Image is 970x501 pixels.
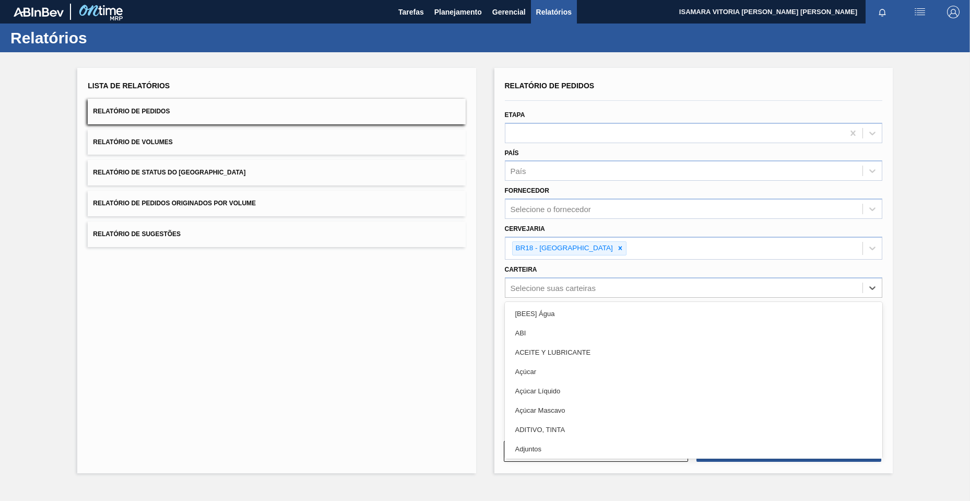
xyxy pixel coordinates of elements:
span: Lista de Relatórios [88,81,170,90]
div: Selecione suas carteiras [511,283,596,292]
div: ACEITE Y LUBRICANTE [505,343,882,362]
button: Limpar [504,441,689,462]
button: Relatório de Status do [GEOGRAPHIC_DATA] [88,160,465,185]
span: Relatório de Sugestões [93,230,181,238]
span: Gerencial [492,6,526,18]
label: País [505,149,519,157]
span: Relatório de Pedidos Originados por Volume [93,200,256,207]
button: Relatório de Pedidos Originados por Volume [88,191,465,216]
div: Selecione o fornecedor [511,205,591,214]
img: userActions [914,6,926,18]
img: TNhmsLtSVTkK8tSr43FrP2fwEKptu5GPRR3wAAAABJRU5ErkJggg== [14,7,64,17]
div: ADITIVO, TINTA [505,420,882,439]
div: Açúcar [505,362,882,381]
span: Relatório de Pedidos [505,81,595,90]
span: Relatórios [536,6,572,18]
div: [BEES] Água [505,304,882,323]
button: Relatório de Pedidos [88,99,465,124]
div: BR18 - [GEOGRAPHIC_DATA] [513,242,614,255]
h1: Relatórios [10,32,196,44]
button: Notificações [866,5,899,19]
span: Planejamento [434,6,482,18]
div: País [511,167,526,176]
label: Cervejaria [505,225,545,232]
label: Etapa [505,111,525,119]
label: Fornecedor [505,187,549,194]
div: Açúcar Mascavo [505,401,882,420]
div: Açúcar Líquido [505,381,882,401]
span: Relatório de Pedidos [93,108,170,115]
button: Relatório de Volumes [88,130,465,155]
span: Relatório de Volumes [93,138,172,146]
button: Relatório de Sugestões [88,222,465,247]
img: Logout [947,6,960,18]
div: ABI [505,323,882,343]
span: Relatório de Status do [GEOGRAPHIC_DATA] [93,169,245,176]
div: Adjuntos [505,439,882,459]
span: Tarefas [398,6,424,18]
label: Carteira [505,266,537,273]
